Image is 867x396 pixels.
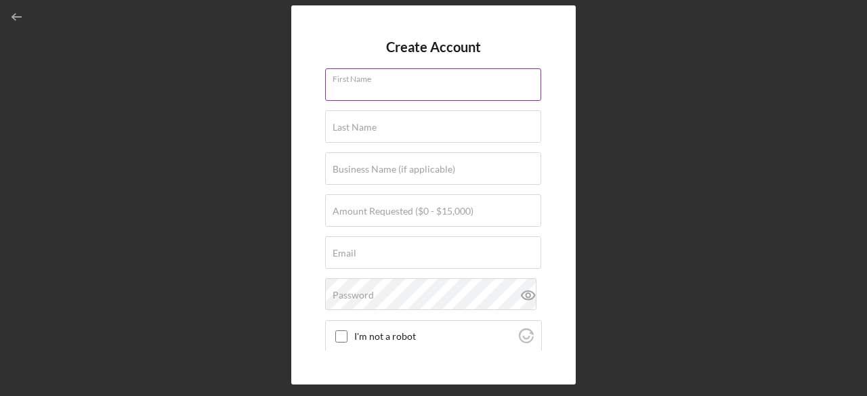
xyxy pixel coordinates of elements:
[386,39,481,55] h4: Create Account
[333,248,356,259] label: Email
[333,206,473,217] label: Amount Requested ($0 - $15,000)
[354,331,515,342] label: I'm not a robot
[333,69,541,84] label: First Name
[333,290,374,301] label: Password
[333,122,377,133] label: Last Name
[333,164,455,175] label: Business Name (if applicable)
[519,334,534,345] a: Visit Altcha.org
